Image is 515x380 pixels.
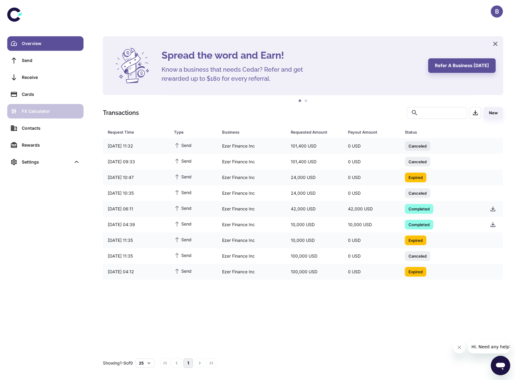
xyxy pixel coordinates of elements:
[159,358,217,368] nav: pagination navigation
[343,235,400,246] div: 0 USD
[103,187,169,199] div: [DATE] 10:35
[22,74,80,81] div: Receive
[343,219,400,230] div: 10,000 USD
[291,128,333,136] div: Requested Amount
[405,143,430,149] span: Canceled
[174,173,192,180] span: Send
[491,5,503,18] button: B
[343,266,400,278] div: 0 USD
[174,128,207,136] div: Type
[7,138,84,152] a: Rewards
[135,359,155,368] button: 25
[286,140,343,152] div: 101,400 USD
[348,128,398,136] span: Payout Amount
[7,121,84,135] a: Contacts
[217,250,286,262] div: Ezer Finance Inc
[343,172,400,183] div: 0 USD
[286,172,343,183] div: 24,000 USD
[405,221,433,227] span: Completed
[174,189,192,196] span: Send
[405,174,426,180] span: Expired
[22,159,71,165] div: Settings
[174,158,192,164] span: Send
[22,125,80,132] div: Contacts
[103,140,169,152] div: [DATE] 11:32
[405,206,433,212] span: Completed
[22,108,80,115] div: FX Calculator
[491,356,510,375] iframe: Button to launch messaging window
[453,341,465,353] iframe: Close message
[217,203,286,215] div: Ezer Finance Inc
[405,128,470,136] div: Status
[7,53,84,68] a: Send
[348,128,390,136] div: Payout Amount
[343,203,400,215] div: 42,000 USD
[22,91,80,98] div: Cards
[108,128,159,136] div: Request Time
[286,235,343,246] div: 10,000 USD
[405,253,430,259] span: Canceled
[217,187,286,199] div: Ezer Finance Inc
[7,70,84,85] a: Receive
[7,87,84,102] a: Cards
[343,140,400,152] div: 0 USD
[174,128,215,136] span: Type
[484,107,503,119] button: New
[217,266,286,278] div: Ezer Finance Inc
[174,220,192,227] span: Send
[405,268,426,274] span: Expired
[103,235,169,246] div: [DATE] 11:35
[22,142,80,148] div: Rewards
[174,236,192,243] span: Send
[217,219,286,230] div: Ezer Finance Inc
[286,203,343,215] div: 42,000 USD
[103,219,169,230] div: [DATE] 04:39
[286,219,343,230] div: 10,000 USD
[405,128,478,136] span: Status
[343,156,400,167] div: 0 USD
[7,104,84,119] a: FX Calculator
[217,235,286,246] div: Ezer Finance Inc
[217,172,286,183] div: Ezer Finance Inc
[286,156,343,167] div: 101,400 USD
[103,250,169,262] div: [DATE] 11:35
[183,358,193,368] button: page 1
[162,48,421,63] h4: Spread the word and Earn!
[162,65,313,83] h5: Know a business that needs Cedar? Refer and get rewarded up to $180 for every referral.
[468,340,510,353] iframe: Message from company
[286,250,343,262] div: 100,000 USD
[405,158,430,164] span: Canceled
[22,57,80,64] div: Send
[7,36,84,51] a: Overview
[22,40,80,47] div: Overview
[103,266,169,278] div: [DATE] 04:12
[174,252,192,258] span: Send
[405,190,430,196] span: Canceled
[291,128,341,136] span: Requested Amount
[297,98,303,104] button: 1
[428,58,496,73] button: Refer a business [DATE]
[103,108,139,117] h1: Transactions
[108,128,167,136] span: Request Time
[103,172,169,183] div: [DATE] 10:47
[174,142,192,148] span: Send
[103,203,169,215] div: [DATE] 06:11
[343,187,400,199] div: 0 USD
[103,360,133,366] p: Showing 1-9 of 9
[286,266,343,278] div: 100,000 USD
[4,4,44,9] span: Hi. Need any help?
[217,140,286,152] div: Ezer Finance Inc
[217,156,286,167] div: Ezer Finance Inc
[303,98,309,104] button: 2
[286,187,343,199] div: 24,000 USD
[343,250,400,262] div: 0 USD
[7,155,84,169] div: Settings
[405,237,426,243] span: Expired
[174,268,192,274] span: Send
[174,205,192,211] span: Send
[103,156,169,167] div: [DATE] 09:33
